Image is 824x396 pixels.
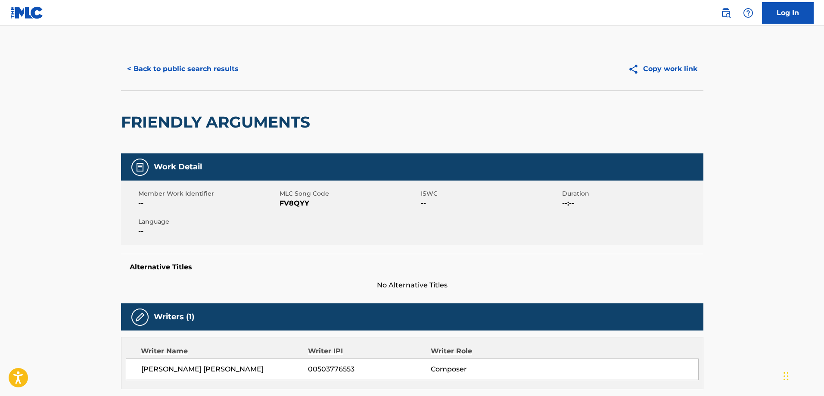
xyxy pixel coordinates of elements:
a: Public Search [717,4,734,22]
img: MLC Logo [10,6,44,19]
div: Writer Name [141,346,308,356]
span: No Alternative Titles [121,280,703,290]
span: -- [421,198,560,209]
img: search [721,8,731,18]
div: Writer Role [431,346,542,356]
img: Work Detail [135,162,145,172]
button: < Back to public search results [121,58,245,80]
h5: Writers (1) [154,312,194,322]
span: Duration [562,189,701,198]
span: --:-- [562,198,701,209]
a: Log In [762,2,814,24]
div: Writer IPI [308,346,431,356]
div: Drag [784,363,789,389]
span: Language [138,217,277,226]
span: Member Work Identifier [138,189,277,198]
h2: FRIENDLY ARGUMENTS [121,112,314,132]
span: FV8QYY [280,198,419,209]
span: ISWC [421,189,560,198]
h5: Work Detail [154,162,202,172]
img: Copy work link [628,64,643,75]
span: -- [138,198,277,209]
span: MLC Song Code [280,189,419,198]
h5: Alternative Titles [130,263,695,271]
img: help [743,8,753,18]
span: Composer [431,364,542,374]
span: -- [138,226,277,237]
span: 00503776553 [308,364,430,374]
button: Copy work link [622,58,703,80]
span: [PERSON_NAME] [PERSON_NAME] [141,364,308,374]
iframe: Chat Widget [781,355,824,396]
div: Help [740,4,757,22]
img: Writers [135,312,145,322]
